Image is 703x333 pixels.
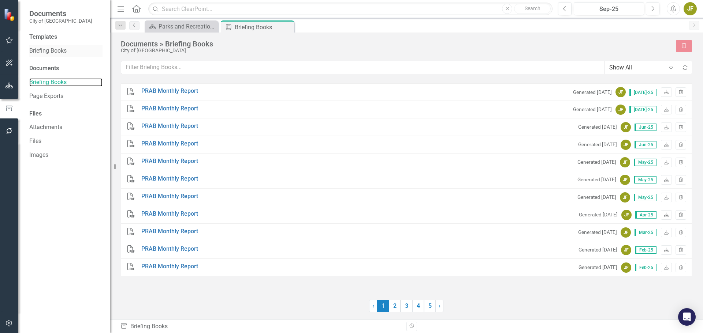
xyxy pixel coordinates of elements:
[141,245,198,253] a: PRAB Monthly Report
[148,3,553,15] input: Search ClearPoint...
[146,22,216,31] a: Parks and Recreation Welcome Page
[576,5,641,14] div: Sep-25
[141,140,198,148] a: PRAB Monthly Report
[629,89,656,96] span: [DATE]-25
[141,175,198,183] a: PRAB Monthly Report
[29,78,103,87] a: Briefing Books
[29,110,103,118] div: Files
[635,229,656,236] span: Mar-25
[621,210,632,220] div: JF
[141,122,198,130] a: PRAB Monthly Report
[141,87,198,95] a: PRAB Monthly Report
[621,227,631,238] div: JF
[577,176,616,183] small: Generated [DATE]
[141,227,198,236] a: PRAB Monthly Report
[684,2,697,15] button: JF
[514,4,551,14] button: Search
[412,300,424,312] a: 4
[634,159,656,166] span: May-25
[634,194,656,201] span: May-25
[621,262,631,273] div: JF
[579,211,618,218] small: Generated [DATE]
[621,140,631,150] div: JF
[424,300,436,312] a: 5
[29,47,103,55] a: Briefing Books
[620,192,630,203] div: JF
[615,87,626,97] div: JF
[635,124,656,131] span: Jun-25
[615,105,626,115] div: JF
[141,105,198,113] a: PRAB Monthly Report
[29,151,103,159] a: Images
[574,2,644,15] button: Sep-25
[577,194,616,201] small: Generated [DATE]
[579,246,617,253] small: Generated [DATE]
[29,64,103,73] div: Documents
[635,141,656,148] span: Jun-25
[29,137,103,145] a: Files
[121,48,669,53] div: City of [GEOGRAPHIC_DATA]
[377,300,389,312] span: 1
[579,264,617,271] small: Generated [DATE]
[573,89,612,96] small: Generated [DATE]
[389,300,401,312] a: 2
[141,210,198,218] a: PRAB Monthly Report
[121,61,605,74] input: Filter Briefing Books...
[29,9,92,18] span: Documents
[635,264,656,271] span: Feb-25
[634,176,656,183] span: May-25
[635,211,656,219] span: Apr-25
[29,18,92,24] small: City of [GEOGRAPHIC_DATA]
[621,245,631,255] div: JF
[120,322,401,331] div: Briefing Books
[629,106,656,113] span: [DATE]-25
[141,192,198,201] a: PRAB Monthly Report
[621,122,631,132] div: JF
[29,33,103,41] div: Templates
[372,302,374,309] span: ‹
[578,124,617,130] small: Generated [DATE]
[439,302,440,309] span: ›
[141,262,198,271] a: PRAB Monthly Report
[678,308,696,326] div: Open Intercom Messenger
[141,157,198,166] a: PRAB Monthly Report
[578,229,617,236] small: Generated [DATE]
[235,23,292,32] div: Briefing Books
[573,106,612,113] small: Generated [DATE]
[401,300,412,312] a: 3
[578,141,617,148] small: Generated [DATE]
[29,92,103,101] a: Page Exports
[525,5,540,11] span: Search
[121,40,669,48] div: Documents » Briefing Books
[159,22,216,31] div: Parks and Recreation Welcome Page
[609,63,665,72] div: Show All
[4,8,16,21] img: ClearPoint Strategy
[620,175,630,185] div: JF
[635,246,656,254] span: Feb-25
[620,157,630,167] div: JF
[29,123,103,132] a: Attachments
[577,159,616,166] small: Generated [DATE]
